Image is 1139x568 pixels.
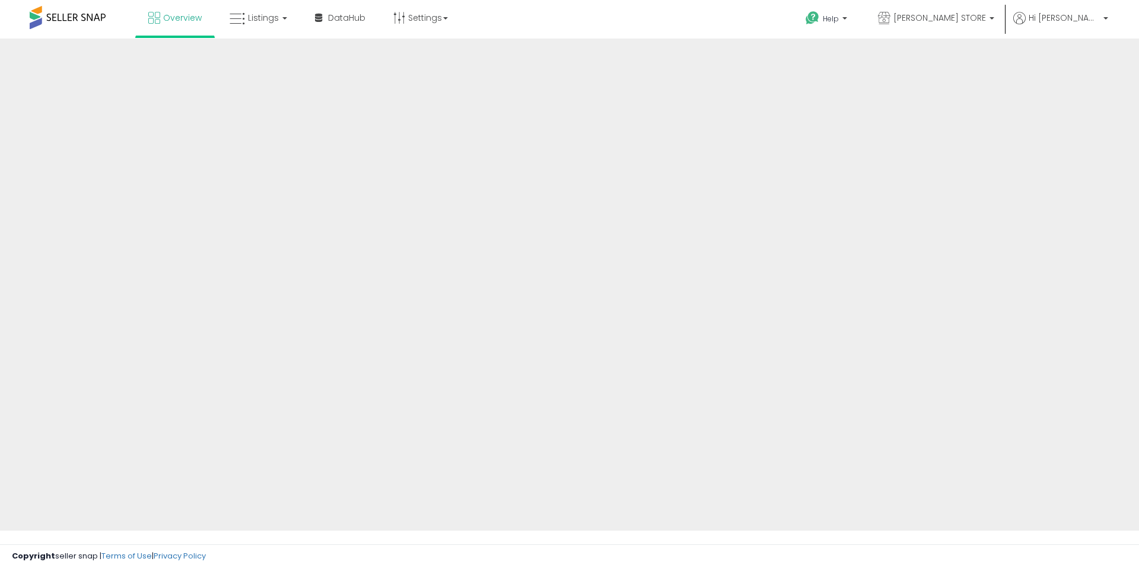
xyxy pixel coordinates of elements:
[823,14,839,24] span: Help
[1013,12,1108,39] a: Hi [PERSON_NAME]
[893,12,986,24] span: [PERSON_NAME] STORE
[328,12,365,24] span: DataHub
[1029,12,1100,24] span: Hi [PERSON_NAME]
[796,2,859,39] a: Help
[805,11,820,25] i: Get Help
[163,12,202,24] span: Overview
[248,12,279,24] span: Listings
